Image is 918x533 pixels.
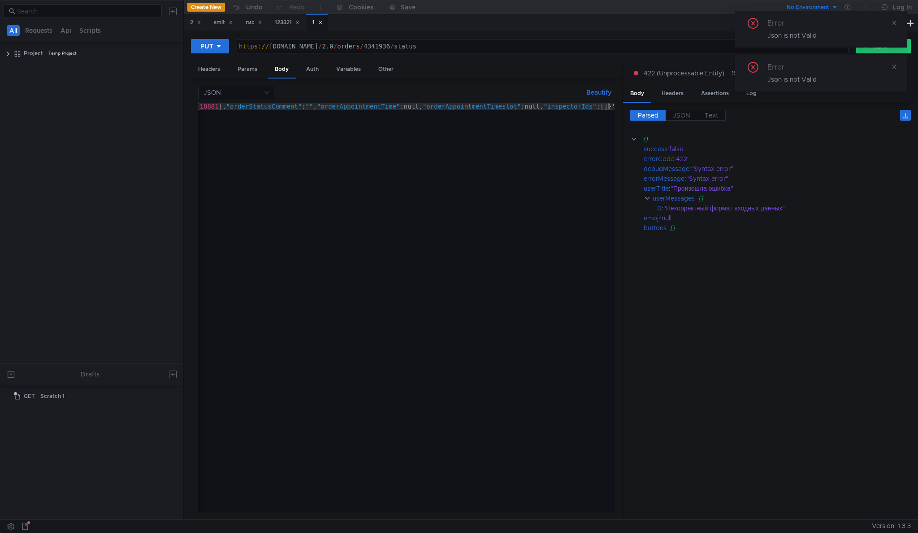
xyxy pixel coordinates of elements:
div: 2 [190,18,201,27]
div: Temp Project [48,47,77,60]
div: Project [24,47,43,60]
button: Scripts [77,25,104,36]
div: Headers [654,85,691,102]
div: : [644,144,911,154]
div: success [644,144,667,154]
span: 422 (Unprocessable Entity) [644,68,724,78]
div: Scratch 1 [40,389,65,403]
div: Save [401,4,416,10]
div: : [644,183,911,193]
div: "Syntax error" [686,174,900,183]
span: JSON [673,111,690,119]
div: Params [230,61,264,78]
div: Drafts [81,369,100,380]
div: null [662,213,899,223]
div: Cookies [349,2,373,13]
div: Log In [893,2,912,13]
div: Redo [289,2,305,13]
input: Search... [17,6,156,16]
div: buttons [644,223,667,233]
div: гис [246,18,262,27]
div: : [657,203,911,213]
button: Undo [225,0,269,14]
div: : [644,213,911,223]
div: Headers [191,61,227,78]
div: 422 [676,154,900,164]
div: 1 [312,18,323,27]
span: Text [705,111,718,119]
div: No Environment [787,3,829,12]
div: "Некорректный формат входных данных" [663,203,899,213]
div: Variables [329,61,368,78]
div: Auth [299,61,326,78]
div: 0 [657,203,662,213]
div: [] [698,193,900,203]
button: Beautify [583,87,615,98]
div: PUT [200,41,213,51]
div: "Syntax error" [691,164,901,174]
div: errorMessage [644,174,684,183]
div: : [644,164,911,174]
button: Requests [22,25,55,36]
div: [] [670,223,900,233]
div: Assertions [694,85,736,102]
div: userMessages [653,193,695,203]
div: Body [268,61,296,79]
button: Api [58,25,74,36]
div: {} [643,134,898,144]
div: Undo [246,2,263,13]
div: Other [371,61,401,78]
div: errorCode [644,154,674,164]
div: false [669,144,900,154]
button: PUT [191,39,229,53]
div: 152 MS [732,69,752,77]
span: Version: 1.3.3 [872,520,911,533]
div: Body [623,85,651,103]
div: Json is not Valid [767,74,896,84]
span: GET [24,389,35,403]
span: Parsed [638,111,658,119]
div: : [644,174,911,183]
div: Error [767,62,795,73]
div: : [644,154,911,164]
div: debugMessage [644,164,689,174]
div: smlt [214,18,233,27]
div: 123321 [275,18,300,27]
div: emoji [644,213,660,223]
div: Json is not Valid [767,31,896,40]
button: All [7,25,20,36]
div: Error [767,18,795,29]
button: Redo [269,0,311,14]
div: "Произошла ошибка" [671,183,900,193]
div: userTitle [644,183,669,193]
button: Create New [187,3,225,12]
